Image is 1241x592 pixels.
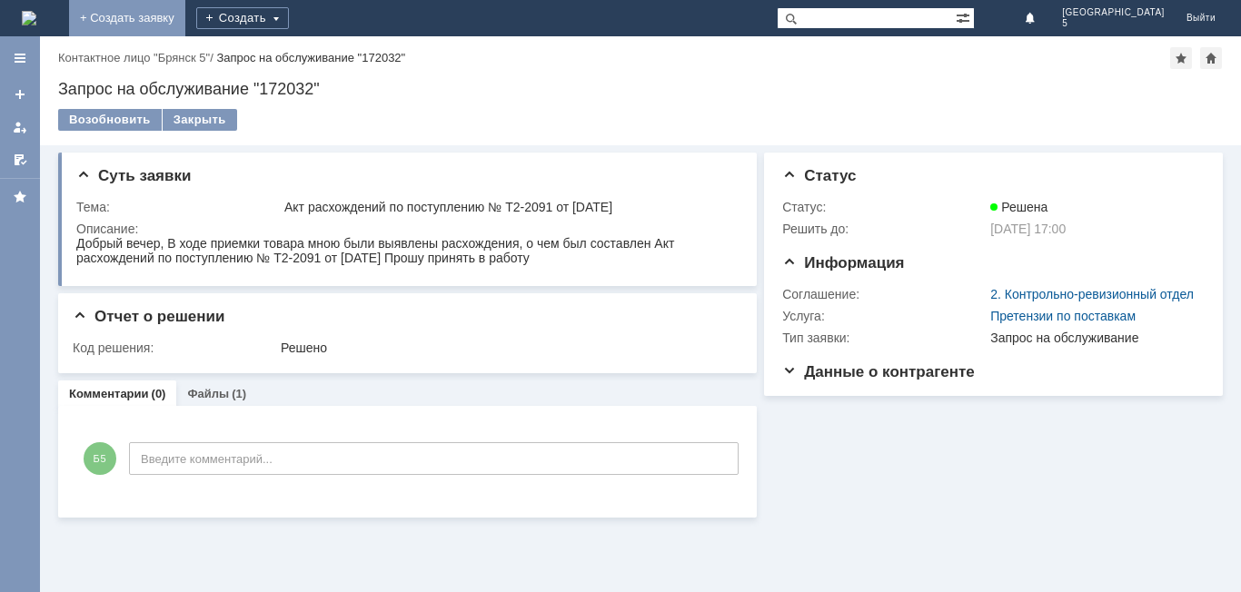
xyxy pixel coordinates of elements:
a: 2. Контрольно-ревизионный отдел [990,287,1194,301]
div: / [58,51,216,64]
div: Создать [196,7,289,29]
a: Мои заявки [5,113,35,142]
a: Контактное лицо "Брянск 5" [58,51,210,64]
div: Услуга: [782,309,987,323]
a: Создать заявку [5,80,35,109]
span: Данные о контрагенте [782,363,975,380]
div: Сделать домашней страницей [1200,47,1222,69]
span: Статус [782,167,856,184]
img: logo [22,11,36,25]
div: (0) [152,387,166,400]
span: Решена [990,200,1047,214]
div: Решить до: [782,222,987,236]
span: Отчет о решении [73,308,224,325]
div: (1) [232,387,246,400]
span: Информация [782,254,904,271]
span: Суть заявки [76,167,191,184]
div: Тип заявки: [782,331,987,345]
div: Код решения: [73,340,277,355]
span: Расширенный поиск [956,8,974,25]
div: Запрос на обслуживание [990,331,1196,345]
div: Запрос на обслуживание "172032" [216,51,405,64]
span: 5 [1062,18,1165,29]
div: Статус: [782,200,987,214]
span: [GEOGRAPHIC_DATA] [1062,7,1165,18]
div: Соглашение: [782,287,987,301]
a: Претензии по поставкам [990,309,1136,323]
a: Комментарии [69,387,149,400]
div: Описание: [76,222,736,236]
a: Мои согласования [5,145,35,174]
div: Добавить в избранное [1170,47,1192,69]
a: Файлы [187,387,229,400]
span: [DATE] 17:00 [990,222,1066,236]
span: Б5 [84,442,116,475]
div: Тема: [76,200,281,214]
div: Решено [281,340,732,355]
div: Акт расхождений по поступлению № Т2-2091 от [DATE] [284,200,732,214]
div: Запрос на обслуживание "172032" [58,80,1223,98]
a: Перейти на домашнюю страницу [22,11,36,25]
